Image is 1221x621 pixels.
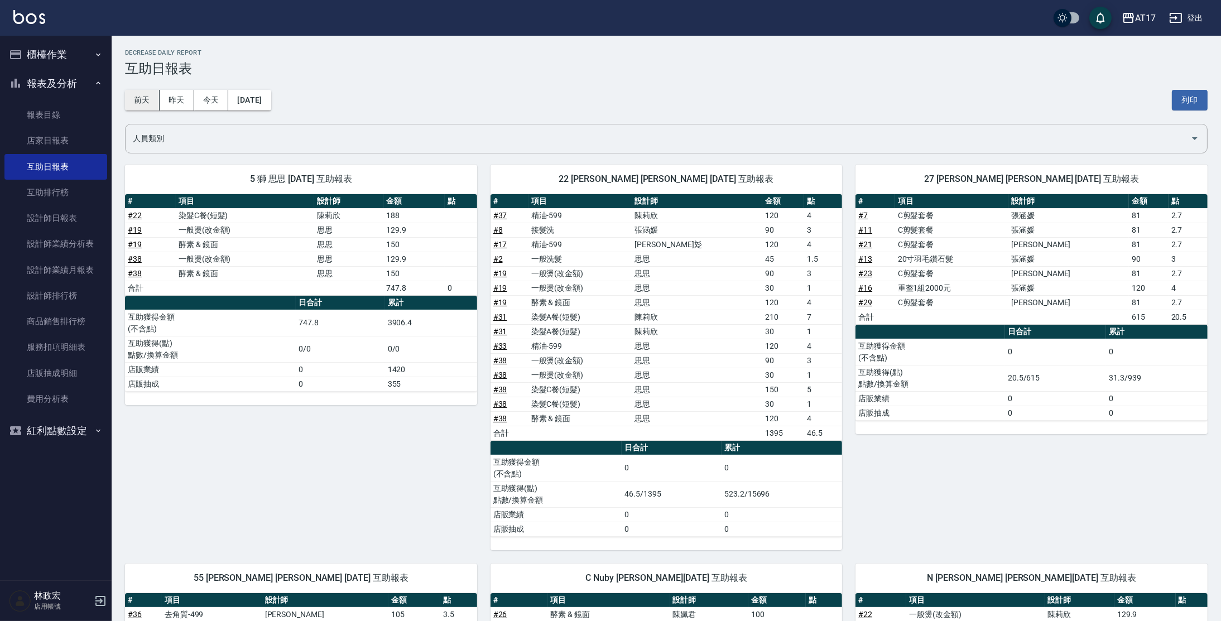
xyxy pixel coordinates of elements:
[762,397,804,411] td: 30
[722,507,842,522] td: 0
[670,593,749,608] th: 設計師
[314,266,383,281] td: 思思
[493,399,507,408] a: #38
[804,368,842,382] td: 1
[858,254,872,263] a: #13
[13,10,45,24] img: Logo
[528,237,632,252] td: 精油-599
[162,593,262,608] th: 項目
[1165,8,1208,28] button: 登出
[384,266,445,281] td: 150
[385,336,477,362] td: 0/0
[440,593,477,608] th: 點
[445,194,477,209] th: 點
[748,593,806,608] th: 金額
[4,360,107,386] a: 店販抽成明細
[762,310,804,324] td: 210
[228,90,271,110] button: [DATE]
[804,353,842,368] td: 3
[384,281,445,295] td: 747.8
[138,572,464,584] span: 55 [PERSON_NAME] [PERSON_NAME] [DATE] 互助報表
[138,174,464,185] span: 5 獅 思思 [DATE] 互助報表
[384,252,445,266] td: 129.9
[1176,593,1208,608] th: 點
[493,341,507,350] a: #33
[130,129,1186,148] input: 人員名稱
[504,572,829,584] span: C Nuby [PERSON_NAME][DATE] 互助報表
[895,266,1009,281] td: C剪髮套餐
[384,223,445,237] td: 129.9
[4,257,107,283] a: 設計師業績月報表
[762,353,804,368] td: 90
[1129,194,1168,209] th: 金額
[632,368,763,382] td: 思思
[632,266,763,281] td: 思思
[528,339,632,353] td: 精油-599
[128,211,142,220] a: #22
[895,295,1009,310] td: C剪髮套餐
[176,237,314,252] td: 酵素 & 鏡面
[906,593,1045,608] th: 項目
[869,572,1194,584] span: N [PERSON_NAME] [PERSON_NAME][DATE] 互助報表
[804,324,842,339] td: 1
[1106,406,1208,420] td: 0
[722,522,842,536] td: 0
[9,590,31,612] img: Person
[296,362,384,377] td: 0
[125,296,477,392] table: a dense table
[128,240,142,249] a: #19
[858,298,872,307] a: #29
[314,252,383,266] td: 思思
[125,61,1208,76] h3: 互助日報表
[314,208,383,223] td: 陳莉欣
[1129,266,1168,281] td: 81
[314,237,383,252] td: 思思
[855,391,1005,406] td: 店販業績
[632,397,763,411] td: 思思
[4,309,107,334] a: 商品銷售排行榜
[491,593,548,608] th: #
[385,296,477,310] th: 累計
[4,69,107,98] button: 報表及分析
[858,240,872,249] a: #21
[125,336,296,362] td: 互助獲得(點) 點數/換算金額
[528,411,632,426] td: 酵素 & 鏡面
[1129,208,1168,223] td: 81
[855,593,906,608] th: #
[762,223,804,237] td: 90
[804,397,842,411] td: 1
[128,225,142,234] a: #19
[1005,391,1107,406] td: 0
[762,237,804,252] td: 120
[804,208,842,223] td: 4
[176,223,314,237] td: 一般燙(改金額)
[722,455,842,481] td: 0
[804,281,842,295] td: 1
[528,368,632,382] td: 一般燙(改金額)
[1008,194,1129,209] th: 設計師
[125,281,176,295] td: 合計
[493,327,507,336] a: #31
[858,211,868,220] a: #7
[125,362,296,377] td: 店販業績
[762,411,804,426] td: 120
[632,324,763,339] td: 陳莉欣
[528,252,632,266] td: 一般洗髮
[804,339,842,353] td: 4
[804,426,842,440] td: 46.5
[895,208,1009,223] td: C剪髮套餐
[1169,266,1208,281] td: 2.7
[895,194,1009,209] th: 項目
[491,507,622,522] td: 店販業績
[806,593,842,608] th: 點
[491,455,622,481] td: 互助獲得金額 (不含點)
[1005,339,1107,365] td: 0
[804,237,842,252] td: 4
[491,194,528,209] th: #
[493,283,507,292] a: #19
[314,194,383,209] th: 設計師
[895,281,1009,295] td: 重整1組2000元
[895,223,1009,237] td: C剪髮套餐
[491,441,843,537] table: a dense table
[493,225,503,234] a: #8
